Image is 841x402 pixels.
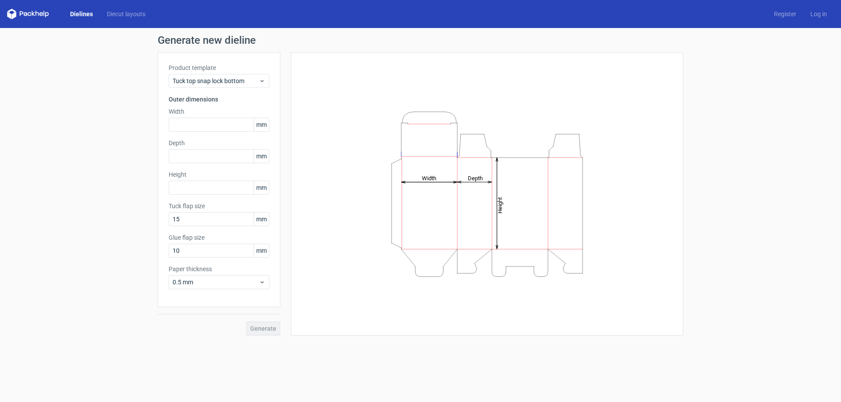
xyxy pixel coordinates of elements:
span: mm [254,181,269,194]
span: mm [254,244,269,257]
a: Log in [803,10,834,18]
a: Diecut layouts [100,10,152,18]
h1: Generate new dieline [158,35,683,45]
label: Glue flap size [169,233,269,242]
span: 0.5 mm [173,278,259,287]
a: Register [767,10,803,18]
span: Tuck top snap lock bottom [173,77,259,85]
label: Width [169,107,269,116]
label: Depth [169,139,269,147]
span: mm [254,150,269,163]
h3: Outer dimensions [169,95,269,104]
span: mm [254,118,269,131]
tspan: Width [422,175,436,181]
label: Paper thickness [169,265,269,273]
label: Height [169,170,269,179]
tspan: Depth [468,175,483,181]
label: Tuck flap size [169,202,269,210]
a: Dielines [63,10,100,18]
label: Product template [169,63,269,72]
tspan: Height [497,197,503,213]
span: mm [254,213,269,226]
